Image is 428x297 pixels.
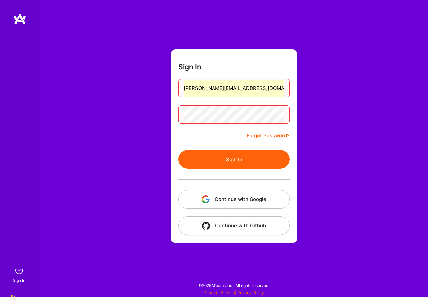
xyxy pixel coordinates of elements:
[14,264,26,284] a: sign inSign In
[204,290,264,295] span: |
[204,290,235,295] a: Terms of Service
[237,290,264,295] a: Privacy Policy
[178,190,290,209] button: Continue with Google
[13,264,26,277] img: sign in
[13,277,25,284] div: Sign In
[202,222,210,230] img: icon
[178,150,290,169] button: Sign In
[247,132,290,140] a: Forgot Password?
[178,216,290,235] button: Continue with Github
[184,80,284,97] input: Email...
[202,195,210,203] img: icon
[13,13,26,25] img: logo
[178,63,201,71] h3: Sign In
